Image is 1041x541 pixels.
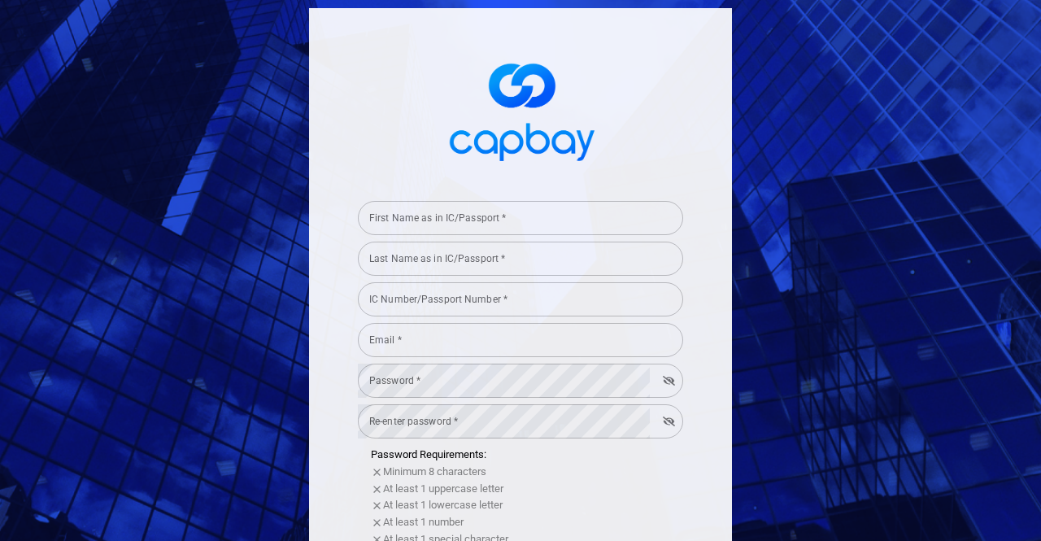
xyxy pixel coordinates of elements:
span: At least 1 lowercase letter [383,499,503,511]
span: At least 1 number [383,516,464,528]
span: Password Requirements: [371,448,486,460]
span: Minimum 8 characters [383,465,486,478]
img: logo [439,49,602,170]
span: At least 1 uppercase letter [383,482,503,495]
